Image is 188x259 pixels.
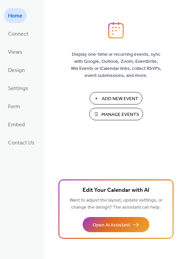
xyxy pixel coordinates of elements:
a: Design [4,62,29,77]
span: Form [8,101,20,112]
span: Display one-time or recurring events, sync with Google, Outlook, Zoom, Eventbrite, Wix Events or ... [71,51,161,79]
a: Form [4,99,24,114]
span: Connect [8,29,29,40]
span: Home [8,11,22,21]
span: Open AI Assistant [93,222,130,229]
a: Embed [4,117,29,132]
span: Want to adjust the layout, update settings, or change the design? The assistant can help. [69,196,163,212]
a: Home [4,8,27,23]
button: Open AI Assistant [83,217,149,232]
span: Settings [8,83,28,94]
button: Add New Event [90,92,142,104]
span: Embed [8,120,25,130]
span: Design [8,65,25,76]
a: Contact Us [4,135,39,150]
span: Add New Event [102,95,138,102]
span: Views [8,47,22,58]
img: logo_icon.svg [108,22,124,39]
a: Settings [4,81,32,95]
a: Connect [4,26,33,41]
a: Views [4,44,27,59]
span: Contact Us [8,138,35,148]
span: Edit Your Calendar with AI [83,186,149,195]
button: Manage Events [89,108,143,120]
span: Manage Events [101,111,139,118]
